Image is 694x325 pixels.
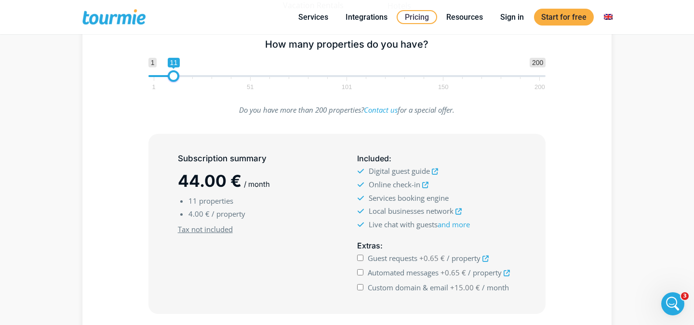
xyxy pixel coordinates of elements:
[369,193,449,203] span: Services booking engine
[357,153,516,165] h5: :
[188,196,197,206] span: 11
[439,11,490,23] a: Resources
[19,101,173,150] p: Πώς μπορούμε να σας εξυπηρετήσουμε;
[10,177,183,212] div: Maria avatarKiriaki avatarΘα λάβετε απάντηση εδώ και μέσω email: ✉️ [EMAIL_ADDRESS][DOMAIN_NAME] ...
[19,18,81,34] img: logo
[438,220,470,229] a: and more
[19,191,30,202] img: Maria avatar
[291,11,335,23] a: Services
[96,236,145,275] button: Βοήθεια
[357,240,516,252] h5: :
[178,171,241,191] span: 44.00 €
[369,220,470,229] span: Live chat with guests
[145,236,193,275] button: Νέα
[533,85,547,89] span: 200
[530,58,546,67] span: 200
[40,185,470,193] span: Θα λάβετε απάντηση εδώ και μέσω email: ✉️ [EMAIL_ADDRESS][DOMAIN_NAME] Η ομάδα θα επιστρέψει: 🕒 Α...
[20,226,161,236] div: Tourmie Help Center
[140,15,159,35] img: Profile image for Maria
[162,260,175,267] span: Νέα
[369,206,454,216] span: Local businesses network
[168,58,180,67] span: 11
[368,268,439,277] span: Automated messages
[368,253,417,263] span: Guest requests
[357,154,389,163] span: Included
[397,10,437,24] a: Pricing
[107,260,134,267] span: Βοήθεια
[661,292,684,315] iframe: Intercom live chat
[368,283,448,292] span: Custom domain & email
[188,209,210,219] span: 4.00 €
[419,253,445,263] span: +0.65 €
[69,195,112,205] div: • 11 ώρ. πριν
[121,15,141,35] img: Profile image for Kiriaki
[166,15,183,33] div: Κλείσιμο
[468,268,502,277] span: / property
[178,153,337,165] h5: Subscription summary
[40,195,67,205] div: Tourmie
[447,253,480,263] span: / property
[148,58,157,67] span: 1
[212,209,245,219] span: / property
[493,11,531,23] a: Sign in
[48,236,96,275] button: Μηνύματα
[150,85,157,89] span: 1
[245,85,255,89] span: 51
[19,68,173,101] p: Γειά σας [PERSON_NAME] 👋
[26,191,38,202] img: Kiriaki avatar
[14,222,179,240] a: Tourmie Help Center
[11,260,37,267] span: Αρχική
[199,196,233,206] span: properties
[437,85,450,89] span: 150
[357,241,380,250] span: Extras
[369,180,420,189] span: Online check-in
[178,224,233,234] u: Tax not included
[364,105,398,115] a: Contact us
[244,180,270,189] span: / month
[10,162,183,213] div: Πρόσφατο μήνυμαMaria avatarKiriaki avatarΘα λάβετε απάντηση εδώ και μέσω email: ✉️ [EMAIL_ADDRESS...
[450,283,480,292] span: +15.00 €
[148,104,546,117] p: Do you have more than 200 properties? for a special offer.
[20,170,173,181] div: Πρόσφατο μήνυμα
[369,166,430,176] span: Digital guest guide
[340,85,354,89] span: 101
[681,292,689,300] span: 3
[440,268,466,277] span: +0.65 €
[482,283,509,292] span: / month
[534,9,594,26] a: Start for free
[55,260,90,267] span: Μηνύματα
[338,11,395,23] a: Integrations
[148,39,546,51] h5: How many properties do you have?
